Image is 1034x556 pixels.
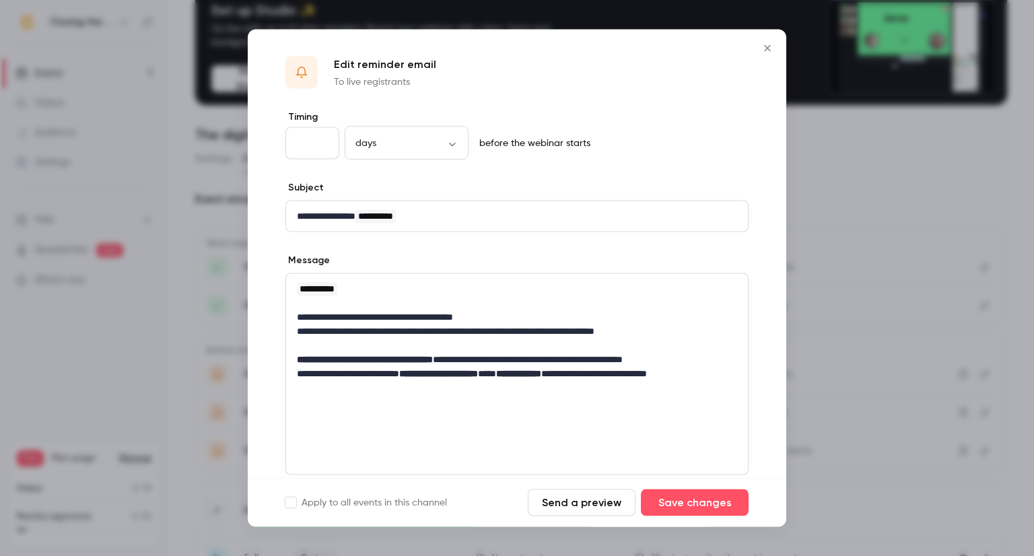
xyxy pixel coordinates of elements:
[754,35,781,62] button: Close
[345,136,469,149] div: days
[286,201,748,232] div: editor
[285,110,749,124] label: Timing
[474,137,590,150] p: before the webinar starts
[285,496,447,510] label: Apply to all events in this channel
[334,57,436,73] p: Edit reminder email
[334,75,436,89] p: To live registrants
[285,254,330,267] label: Message
[641,489,749,516] button: Save changes
[286,274,748,403] div: editor
[528,489,635,516] button: Send a preview
[285,181,324,195] label: Subject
